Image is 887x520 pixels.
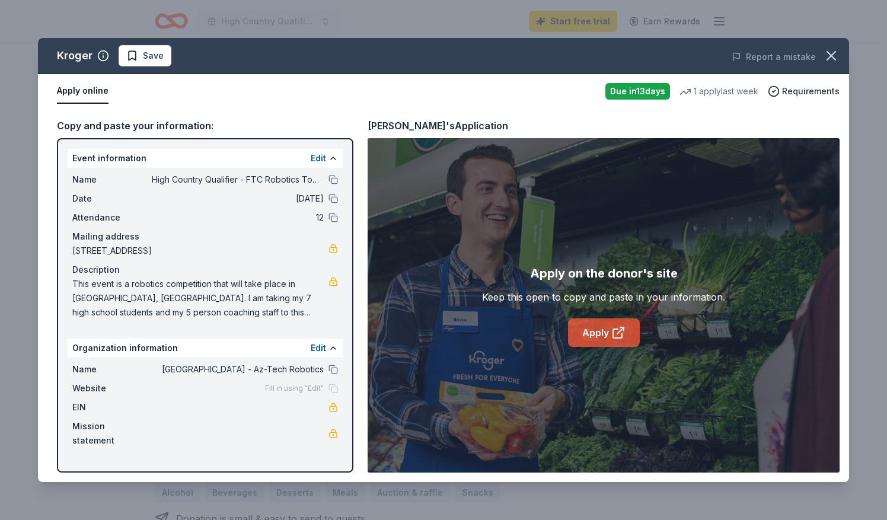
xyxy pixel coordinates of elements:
[72,419,152,448] span: Mission statement
[72,277,328,320] span: This event is a robotics competition that will take place in [GEOGRAPHIC_DATA], [GEOGRAPHIC_DATA]...
[568,318,640,347] a: Apply
[57,79,109,104] button: Apply online
[72,400,152,414] span: EIN
[782,84,840,98] span: Requirements
[152,192,324,206] span: [DATE]
[72,210,152,225] span: Attendance
[482,290,725,304] div: Keep this open to copy and paste in your information.
[72,244,328,258] span: [STREET_ADDRESS]
[265,384,324,393] span: Fill in using "Edit"
[732,50,816,64] button: Report a mistake
[72,192,152,206] span: Date
[72,173,152,187] span: Name
[119,45,171,66] button: Save
[768,84,840,98] button: Requirements
[68,149,343,168] div: Event information
[311,341,326,355] button: Edit
[152,362,324,377] span: [GEOGRAPHIC_DATA] - Az-Tech Robotics
[605,83,670,100] div: Due in 13 days
[143,49,164,63] span: Save
[68,339,343,358] div: Organization information
[72,381,152,395] span: Website
[679,84,758,98] div: 1 apply last week
[72,263,338,277] div: Description
[72,229,338,244] div: Mailing address
[311,151,326,165] button: Edit
[57,118,353,133] div: Copy and paste your information:
[368,118,508,133] div: [PERSON_NAME]'s Application
[57,46,92,65] div: Kroger
[152,210,324,225] span: 12
[72,362,152,377] span: Name
[530,264,678,283] div: Apply on the donor's site
[152,173,324,187] span: High Country Qualifier - FTC Robotics Tournament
